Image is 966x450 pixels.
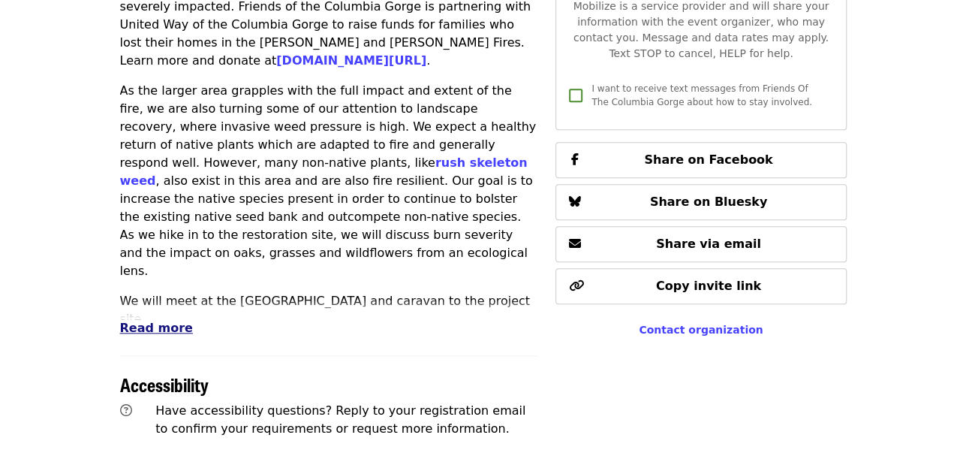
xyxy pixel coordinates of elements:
[555,268,846,304] button: Copy invite link
[644,153,772,167] span: Share on Facebook
[555,184,846,220] button: Share on Bluesky
[120,319,193,337] button: Read more
[656,237,761,251] span: Share via email
[276,53,426,68] a: [DOMAIN_NAME][URL]
[650,195,768,209] span: Share on Bluesky
[656,279,761,293] span: Copy invite link
[120,321,193,335] span: Read more
[639,324,763,336] a: Contact organization
[555,226,846,262] button: Share via email
[120,292,538,328] p: We will meet at the [GEOGRAPHIC_DATA] and caravan to the project site.
[120,82,538,280] p: As the larger area grapples with the full impact and extent of the fire, we are also turning some...
[555,142,846,178] button: Share on Facebook
[120,403,132,418] i: question-circle icon
[591,83,812,107] span: I want to receive text messages from Friends Of The Columbia Gorge about how to stay involved.
[120,371,209,397] span: Accessibility
[155,403,525,436] span: Have accessibility questions? Reply to your registration email to confirm your requirements or re...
